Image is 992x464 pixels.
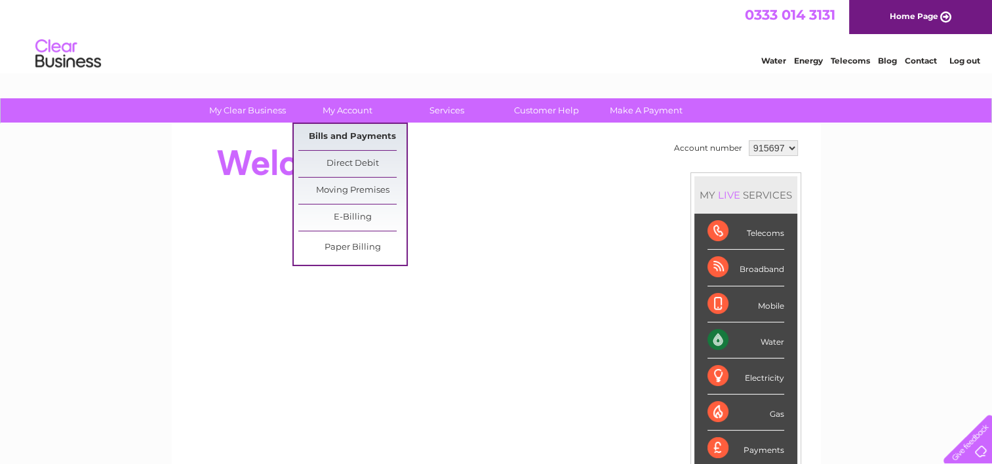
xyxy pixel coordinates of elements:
a: Paper Billing [298,235,407,261]
div: Clear Business is a trading name of Verastar Limited (registered in [GEOGRAPHIC_DATA] No. 3667643... [187,7,806,64]
div: LIVE [715,189,743,201]
a: Customer Help [492,98,601,123]
a: Make A Payment [592,98,700,123]
div: Gas [707,395,784,431]
div: Broadband [707,250,784,286]
a: Contact [905,56,937,66]
a: Water [761,56,786,66]
a: E-Billing [298,204,407,231]
a: My Account [293,98,401,123]
a: Telecoms [831,56,870,66]
a: Log out [949,56,980,66]
div: Electricity [707,358,784,395]
img: logo.png [35,34,102,74]
a: Bills and Payments [298,124,407,150]
a: Moving Premises [298,178,407,204]
div: Mobile [707,286,784,322]
a: Blog [878,56,897,66]
a: My Clear Business [193,98,302,123]
div: MY SERVICES [694,176,797,214]
a: Direct Debit [298,151,407,177]
div: Water [707,322,784,358]
a: 0333 014 3131 [745,7,835,23]
div: Telecoms [707,214,784,250]
td: Account number [671,137,745,159]
a: Services [393,98,501,123]
a: Energy [794,56,823,66]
